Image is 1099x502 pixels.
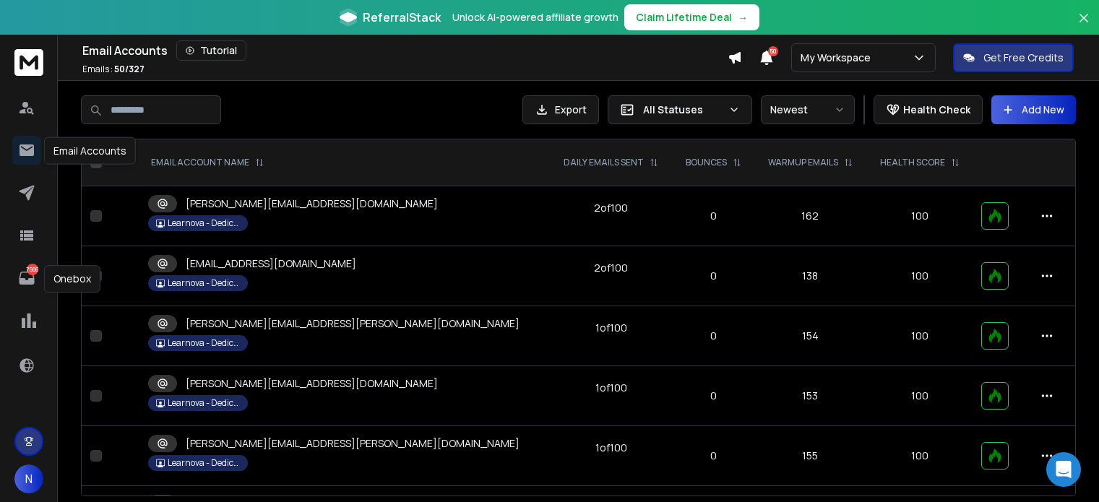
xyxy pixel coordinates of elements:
button: Export [522,95,599,124]
span: 50 / 327 [114,63,145,75]
div: 1 of 100 [595,321,627,335]
p: Unlock AI-powered affiliate growth [452,10,619,25]
p: WARMUP EMAILS [768,157,838,168]
td: 100 [866,186,973,246]
td: 138 [754,246,866,306]
div: 1 of 100 [595,441,627,455]
p: [PERSON_NAME][EMAIL_ADDRESS][DOMAIN_NAME] [186,376,438,391]
button: N [14,464,43,493]
div: EMAIL ACCOUNT NAME [151,157,264,168]
td: 153 [754,366,866,426]
button: Get Free Credits [953,43,1074,72]
p: Learnova - Dedicated Server [168,277,240,289]
td: 154 [754,306,866,366]
p: Learnova - Dedicated Server [168,217,240,229]
div: Open Intercom Messenger [1046,452,1081,487]
p: My Workspace [801,51,876,65]
td: 162 [754,186,866,246]
a: 7566 [12,264,41,293]
td: 100 [866,246,973,306]
div: 2 of 100 [594,261,628,275]
p: [PERSON_NAME][EMAIL_ADDRESS][PERSON_NAME][DOMAIN_NAME] [186,316,520,331]
span: 50 [768,46,778,56]
p: BOUNCES [686,157,727,168]
p: 0 [681,449,745,463]
button: Tutorial [176,40,246,61]
button: Health Check [874,95,983,124]
p: Get Free Credits [983,51,1064,65]
p: 0 [681,329,745,343]
button: Claim Lifetime Deal→ [624,4,759,30]
p: Health Check [903,103,970,117]
div: 2 of 100 [594,201,628,215]
p: 0 [681,209,745,223]
td: 100 [866,426,973,486]
p: [PERSON_NAME][EMAIL_ADDRESS][DOMAIN_NAME] [186,196,438,211]
div: Onebox [44,265,100,293]
p: Learnova - Dedicated Server [168,397,240,409]
p: Emails : [82,64,145,75]
p: HEALTH SCORE [880,157,945,168]
button: Newest [761,95,855,124]
p: All Statuses [643,103,723,117]
p: DAILY EMAILS SENT [564,157,644,168]
p: 0 [681,389,745,403]
button: Add New [991,95,1076,124]
td: 100 [866,306,973,366]
td: 155 [754,426,866,486]
span: ReferralStack [363,9,441,26]
td: 100 [866,366,973,426]
span: → [738,10,748,25]
p: [EMAIL_ADDRESS][DOMAIN_NAME] [186,256,356,271]
div: Email Accounts [82,40,728,61]
button: Close banner [1074,9,1093,43]
p: Learnova - Dedicated Server [168,337,240,349]
div: Email Accounts [44,137,136,165]
p: 0 [681,269,745,283]
p: [PERSON_NAME][EMAIL_ADDRESS][PERSON_NAME][DOMAIN_NAME] [186,436,520,451]
p: 7566 [27,264,38,275]
p: Learnova - Dedicated Server [168,457,240,469]
div: 1 of 100 [595,381,627,395]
